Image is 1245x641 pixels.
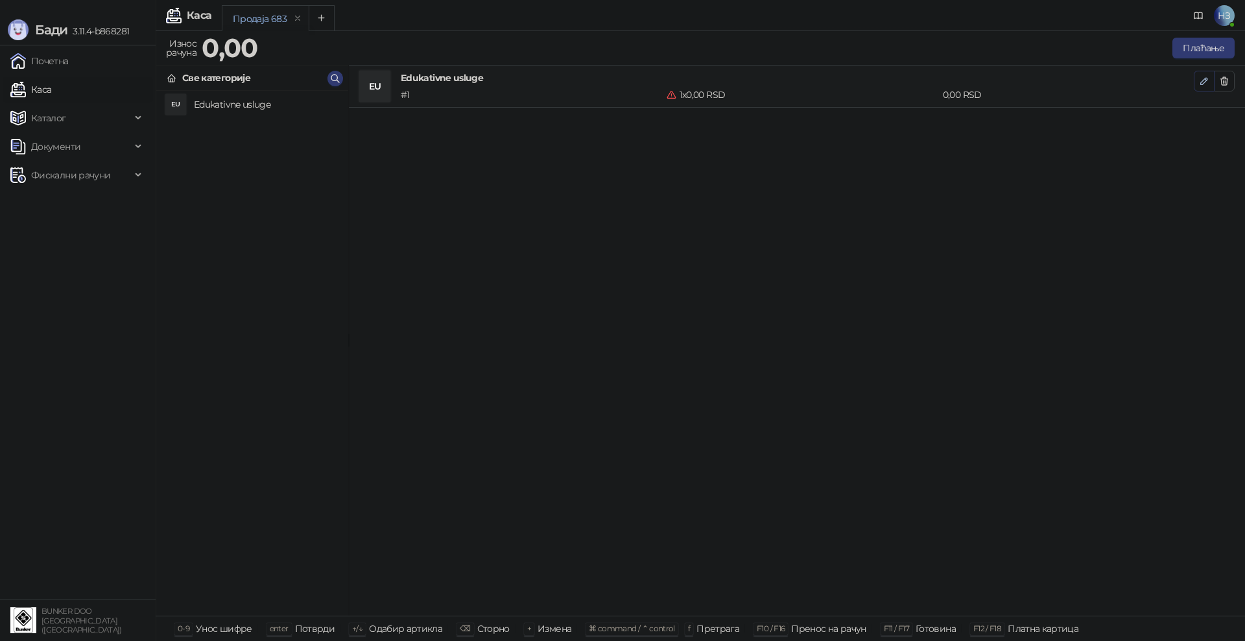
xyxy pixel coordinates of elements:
button: remove [289,13,306,24]
span: enter [270,623,289,633]
h4: Edukativne usluge [194,94,338,115]
div: 0,00 RSD [940,88,1196,102]
div: # 1 [398,88,664,102]
div: Унос шифре [196,620,252,637]
strong: 0,00 [202,32,257,64]
span: F11 / F17 [884,623,909,633]
span: ↑/↓ [352,623,362,633]
div: Све категорије [182,71,250,85]
div: EU [359,71,390,102]
a: Почетна [10,48,69,74]
img: 64x64-companyLogo-d200c298-da26-4023-afd4-f376f589afb5.jpeg [10,607,36,633]
div: Пренос на рачун [791,620,866,637]
div: EU [165,94,186,115]
div: Одабир артикла [369,620,442,637]
span: ⌫ [460,623,470,633]
div: Потврди [295,620,335,637]
span: Каталог [31,105,66,131]
small: BUNKER DOO [GEOGRAPHIC_DATA] ([GEOGRAPHIC_DATA]) [41,607,122,635]
span: 3.11.4-b868281 [67,25,129,37]
div: grid [156,91,348,616]
div: Платна картица [1008,620,1078,637]
span: f [688,623,690,633]
a: Каса [10,77,51,103]
span: ⌘ command / ⌃ control [589,623,675,633]
h4: Edukativne usluge [401,71,1194,85]
a: Документација [1188,5,1209,26]
span: + [527,623,531,633]
span: Бади [35,22,67,38]
span: Документи [31,134,80,160]
span: F10 / F16 [757,623,785,633]
div: Претрага [696,620,739,637]
span: F12 / F18 [973,623,1001,633]
button: Add tab [309,5,335,31]
span: 0-9 [178,623,189,633]
div: Каса [187,10,211,21]
img: Logo [8,19,29,40]
div: Сторно [477,620,510,637]
div: Продаја 683 [233,12,287,26]
div: Готовина [916,620,956,637]
div: 1 x 0,00 RSD [664,88,940,102]
span: НЗ [1214,5,1235,26]
div: Измена [538,620,571,637]
span: Фискални рачуни [31,162,110,188]
div: Износ рачуна [163,35,199,61]
button: Плаћање [1172,38,1235,58]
